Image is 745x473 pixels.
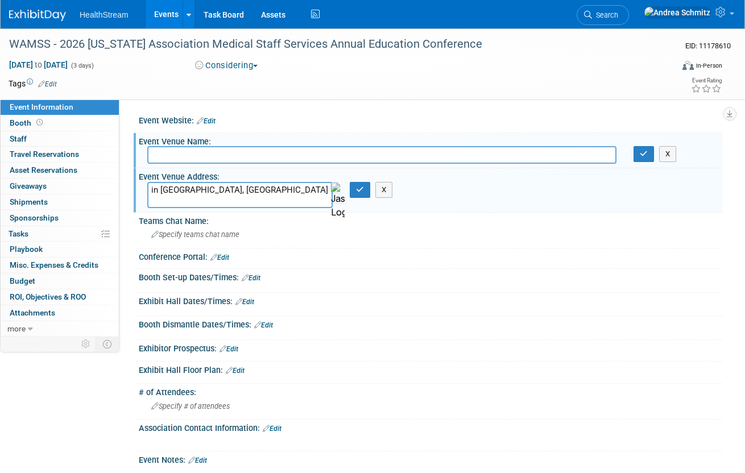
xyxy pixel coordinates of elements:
a: Edit [38,80,57,88]
div: Event Notes: [139,451,722,466]
div: Event Website: [139,112,722,127]
span: Staff [10,134,27,143]
div: Association Contact Information: [139,420,722,434]
span: Tasks [9,229,28,238]
a: Travel Reservations [1,147,119,162]
a: Misc. Expenses & Credits [1,258,119,273]
a: ROI, Objectives & ROO [1,289,119,305]
button: X [375,182,393,198]
img: Format-Inperson.png [682,61,694,70]
a: Event Information [1,99,119,115]
span: Attachments [10,308,55,317]
div: Exhibit Hall Floor Plan: [139,362,722,376]
div: Exhibit Hall Dates/Times: [139,293,722,308]
a: Edit [210,254,229,262]
span: (3 days) [70,62,94,69]
div: Event Venue Name: [139,133,722,147]
a: Edit [220,345,238,353]
div: Booth Set-up Dates/Times: [139,269,722,284]
a: Budget [1,273,119,289]
span: Playbook [10,244,43,254]
a: Booth [1,115,119,131]
span: ROI, Objectives & ROO [10,292,86,301]
a: Asset Reservations [1,163,119,178]
span: Event ID: 11178610 [685,42,731,50]
td: Toggle Event Tabs [96,337,119,351]
span: HealthStream [80,10,129,19]
span: [DATE] [DATE] [9,60,68,70]
div: Exhibitor Prospectus: [139,340,722,355]
a: more [1,321,119,337]
span: Giveaways [10,181,47,190]
span: Event Information [10,102,73,111]
div: Event Rating [691,78,722,84]
div: Teams Chat Name: [139,213,722,227]
button: Considering [191,60,262,72]
td: Personalize Event Tab Strip [76,337,96,351]
div: # of Attendees: [139,384,722,398]
div: Event Venue Address: [139,168,722,182]
span: Specify # of attendees [151,402,230,410]
span: Asset Reservations [10,165,77,175]
a: Playbook [1,242,119,257]
a: Edit [226,367,245,375]
span: Search [592,11,618,19]
td: Tags [9,78,57,89]
a: Edit [235,298,254,306]
span: Specify teams chat name [151,230,239,239]
img: Andrea Schmitz [644,6,711,19]
div: In-Person [696,61,722,70]
div: Event Format [618,59,722,76]
a: Edit [242,274,260,282]
a: Shipments [1,194,119,210]
span: Booth not reserved yet [34,118,45,127]
img: ExhibitDay [9,10,66,21]
a: Giveaways [1,179,119,194]
span: to [33,60,44,69]
span: Budget [10,276,35,285]
span: Travel Reservations [10,150,79,159]
a: Search [577,5,629,25]
a: Sponsorships [1,210,119,226]
a: Tasks [1,226,119,242]
div: Booth Dismantle Dates/Times: [139,316,722,331]
button: X [659,146,677,162]
a: Attachments [1,305,119,321]
span: Booth [10,118,45,127]
span: more [7,324,26,333]
div: WAMSS - 2026 [US_STATE] Association Medical Staff Services Annual Education Conference [5,34,661,55]
a: Edit [254,321,273,329]
a: Edit [197,117,216,125]
a: Staff [1,131,119,147]
a: Edit [263,425,282,433]
a: Edit [188,457,207,464]
span: Misc. Expenses & Credits [10,260,98,269]
span: Shipments [10,197,48,206]
div: Conference Portal: [139,248,722,263]
span: Sponsorships [10,213,59,222]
